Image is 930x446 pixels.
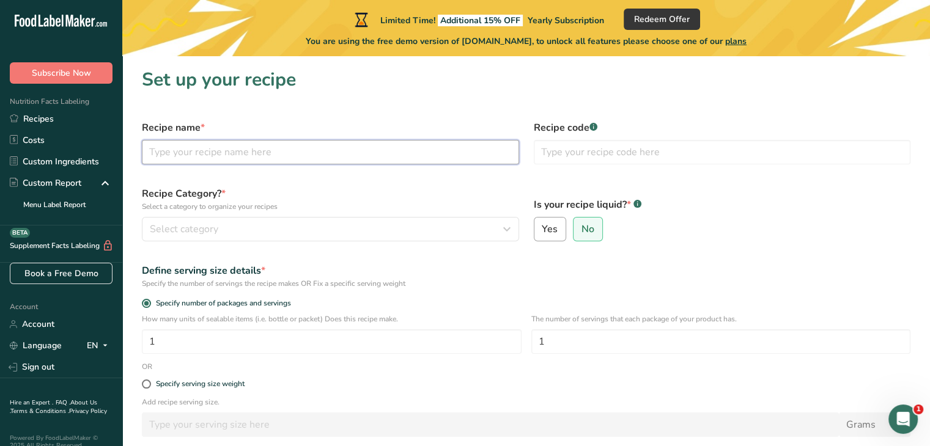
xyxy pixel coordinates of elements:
[151,299,291,308] span: Specify number of packages and servings
[542,223,558,235] span: Yes
[142,201,519,212] p: Select a category to organize your recipes
[142,412,839,437] input: Type your serving size here
[87,338,113,353] div: EN
[142,66,910,93] h1: Set up your recipe
[142,397,910,408] p: Add recipe serving size.
[150,222,218,236] span: Select category
[581,223,594,235] span: No
[634,13,690,26] span: Redeem Offer
[10,398,53,407] a: Hire an Expert .
[156,379,245,389] div: Specify serving size weight
[142,278,910,289] div: Specify the number of servings the recipe makes OR Fix a specific serving weight
[624,9,700,30] button: Redeem Offer
[10,177,81,189] div: Custom Report
[306,35,747,48] span: You are using the free demo version of [DOMAIN_NAME], to unlock all features please choose one of...
[528,15,604,26] span: Yearly Subscription
[10,228,30,238] div: BETA
[531,313,911,324] p: The number of servings that each package of your product has.
[10,62,113,84] button: Subscribe Now
[10,398,97,415] a: About Us .
[69,407,107,415] a: Privacy Policy
[913,404,923,414] span: 1
[534,120,911,135] label: Recipe code
[352,12,604,27] div: Limited Time!
[888,404,918,434] iframe: Intercom live chat
[56,398,70,407] a: FAQ .
[10,407,69,415] a: Terms & Conditions .
[10,335,62,356] a: Language
[142,186,519,212] label: Recipe Category?
[534,140,911,164] input: Type your recipe code here
[142,313,522,324] p: How many units of sealable items (i.e. bottle or packet) Does this recipe make.
[135,361,160,372] div: OR
[142,140,519,164] input: Type your recipe name here
[32,67,91,79] span: Subscribe Now
[534,197,911,212] label: Is your recipe liquid?
[142,120,519,135] label: Recipe name
[438,15,523,26] span: Additional 15% OFF
[142,263,910,278] div: Define serving size details
[725,35,747,47] span: plans
[10,263,113,284] a: Book a Free Demo
[142,217,519,241] button: Select category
